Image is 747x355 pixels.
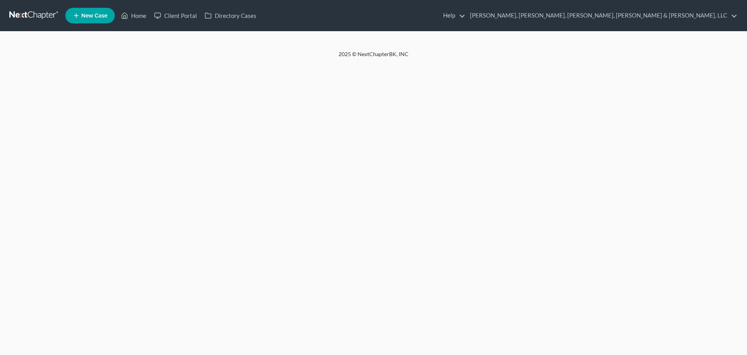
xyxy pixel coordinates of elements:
[150,9,201,23] a: Client Portal
[65,8,115,23] new-legal-case-button: New Case
[201,9,260,23] a: Directory Cases
[466,9,737,23] a: [PERSON_NAME], [PERSON_NAME], [PERSON_NAME], [PERSON_NAME] & [PERSON_NAME], LLC
[117,9,150,23] a: Home
[439,9,465,23] a: Help
[152,50,595,64] div: 2025 © NextChapterBK, INC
